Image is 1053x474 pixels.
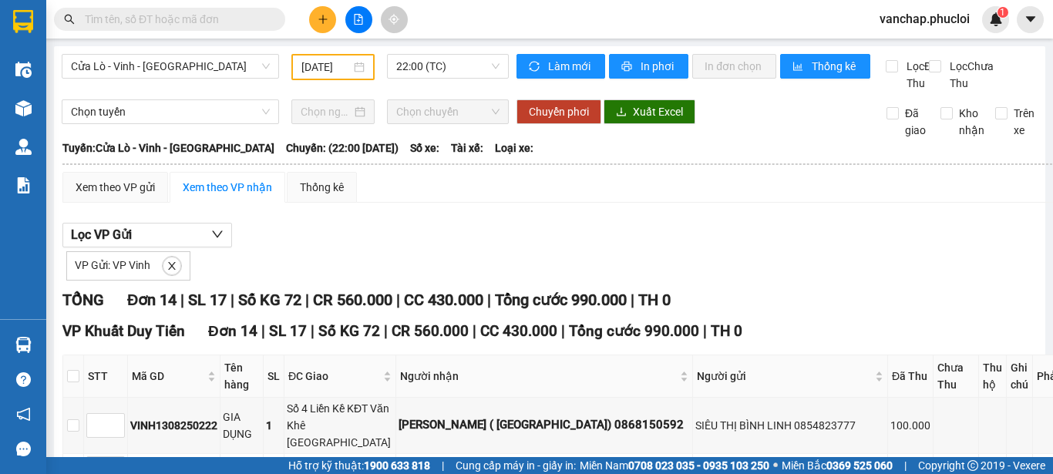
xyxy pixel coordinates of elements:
[16,407,31,422] span: notification
[15,139,32,155] img: warehouse-icon
[400,368,677,385] span: Người nhận
[944,58,996,92] span: Lọc Chưa Thu
[967,460,978,471] span: copyright
[62,142,274,154] b: Tuyến: Cửa Lò - Vinh - [GEOGRAPHIC_DATA]
[309,6,336,33] button: plus
[711,322,742,340] span: TH 0
[261,322,265,340] span: |
[1007,355,1033,398] th: Ghi chú
[230,291,234,309] span: |
[480,322,557,340] span: CC 430.000
[631,291,634,309] span: |
[399,416,690,435] div: [PERSON_NAME] ( [GEOGRAPHIC_DATA]) 0868150592
[529,61,542,73] span: sync
[264,355,284,398] th: SL
[900,58,940,92] span: Lọc Đã Thu
[616,106,627,119] span: download
[286,140,399,156] span: Chuyến: (22:00 [DATE])
[132,368,204,385] span: Mã GD
[773,462,778,469] span: ⚪️
[392,322,469,340] span: CR 560.000
[188,291,227,309] span: SL 17
[300,179,344,196] div: Thống kê
[888,355,934,398] th: Đã Thu
[609,54,688,79] button: printerIn phơi
[16,372,31,387] span: question-circle
[953,105,991,139] span: Kho nhận
[288,457,430,474] span: Hỗ trợ kỹ thuật:
[451,140,483,156] span: Tài xế:
[71,55,270,78] span: Cửa Lò - Vinh - Hà Nội
[64,14,75,25] span: search
[396,100,500,123] span: Chọn chuyến
[638,291,671,309] span: TH 0
[997,7,1008,18] sup: 1
[381,6,408,33] button: aim
[16,442,31,456] span: message
[695,417,885,434] div: SIÊU THỊ BÌNH LINH 0854823777
[62,223,232,247] button: Lọc VP Gửi
[345,6,372,33] button: file-add
[71,100,270,123] span: Chọn tuyến
[288,368,380,385] span: ĐC Giao
[633,103,683,120] span: Xuất Excel
[128,398,220,454] td: VINH1308250222
[867,9,982,29] span: vanchap.phucloi
[934,355,979,398] th: Chưa Thu
[604,99,695,124] button: downloadXuất Excel
[62,291,104,309] span: TỔNG
[569,322,699,340] span: Tổng cước 990.000
[389,14,399,25] span: aim
[621,61,634,73] span: printer
[580,457,769,474] span: Miền Nam
[13,10,33,33] img: logo-vxr
[641,58,676,75] span: In phơi
[305,291,309,309] span: |
[301,103,352,120] input: Chọn ngày
[473,322,476,340] span: |
[71,225,132,244] span: Lọc VP Gửi
[979,355,1007,398] th: Thu hộ
[899,105,932,139] span: Đã giao
[364,459,430,472] strong: 1900 633 818
[163,261,180,271] span: close
[15,62,32,78] img: warehouse-icon
[396,55,500,78] span: 22:00 (TC)
[84,355,128,398] th: STT
[183,179,272,196] div: Xem theo VP nhận
[396,291,400,309] span: |
[456,457,576,474] span: Cung cấp máy in - giấy in:
[76,179,155,196] div: Xem theo VP gửi
[313,291,392,309] span: CR 560.000
[548,58,593,75] span: Làm mới
[163,257,181,275] button: close
[692,54,776,79] button: In đơn chọn
[180,291,184,309] span: |
[782,457,893,474] span: Miền Bắc
[269,322,307,340] span: SL 17
[780,54,870,79] button: bar-chartThống kê
[130,417,217,434] div: VINH1308250222
[561,322,565,340] span: |
[211,228,224,240] span: down
[812,58,858,75] span: Thống kê
[404,291,483,309] span: CC 430.000
[287,400,393,451] div: Số 4 Liền Kề KĐT Văn Khê [GEOGRAPHIC_DATA]
[208,322,257,340] span: Đơn 14
[1000,7,1005,18] span: 1
[1024,12,1038,26] span: caret-down
[1008,105,1041,139] span: Trên xe
[301,59,351,76] input: 13/08/2025
[85,11,267,28] input: Tìm tên, số ĐT hoặc mã đơn
[487,291,491,309] span: |
[890,417,930,434] div: 100.000
[410,140,439,156] span: Số xe:
[15,177,32,193] img: solution-icon
[223,408,261,442] div: GIA DỤNG
[318,322,380,340] span: Số KG 72
[516,99,601,124] button: Chuyển phơi
[495,140,533,156] span: Loại xe:
[15,337,32,353] img: warehouse-icon
[127,291,177,309] span: Đơn 14
[697,368,872,385] span: Người gửi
